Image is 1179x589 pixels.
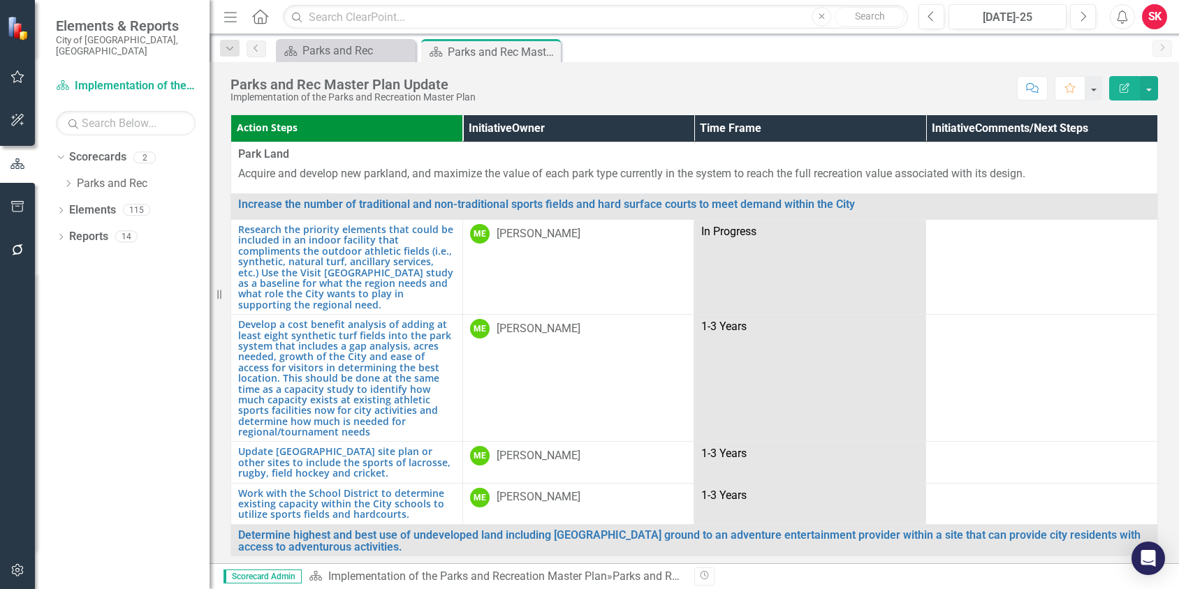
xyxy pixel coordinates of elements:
span: 1-3 Years [701,447,747,460]
div: 2 [133,151,156,163]
input: Search ClearPoint... [283,5,908,29]
a: Scorecards [69,149,126,165]
span: Elements & Reports [56,17,196,34]
div: Parks and Rec [302,42,412,59]
div: 115 [123,204,150,216]
td: Double-Click to Edit [462,442,694,483]
div: [PERSON_NAME] [497,226,580,242]
div: Parks and Rec Master Plan Update [230,77,476,92]
td: Double-Click to Edit [926,483,1158,524]
span: Search [855,10,885,22]
a: Develop a cost benefit analysis of adding at least eight synthetic turf fields into the park syst... [238,319,455,437]
a: Implementation of the Parks and Recreation Master Plan [56,78,196,94]
a: Work with the School District to determine existing capacity within the City schools to utilize s... [238,488,455,520]
td: Double-Click to Edit [462,315,694,442]
td: Double-Click to Edit Right Click for Context Menu [231,524,1158,558]
span: Scorecard Admin [224,569,302,583]
td: Double-Click to Edit [926,442,1158,483]
td: Double-Click to Edit Right Click for Context Menu [231,442,463,483]
button: SK [1142,4,1167,29]
td: Double-Click to Edit [694,220,926,315]
div: ME [470,488,490,507]
span: 1-3 Years [701,489,747,502]
div: Implementation of the Parks and Recreation Master Plan [230,92,476,103]
a: Update [GEOGRAPHIC_DATA] site plan or other sites to include the sports of lacrosse, rugby, field... [238,446,455,478]
td: Double-Click to Edit [694,442,926,483]
span: 1-3 Years [701,320,747,333]
button: Search [835,7,905,27]
p: Acquire and develop new parkland, and maximize the value of each park type currently in the syste... [238,166,1150,182]
a: Reports [69,229,108,245]
img: ClearPoint Strategy [7,16,31,40]
td: Double-Click to Edit Right Click for Context Menu [231,194,1158,220]
td: Double-Click to Edit [462,483,694,524]
a: Elements [69,202,116,218]
a: Research the priority elements that could be included in an indoor facility that compliments the ... [238,224,455,310]
a: Parks and Rec [77,176,210,192]
div: ME [470,446,490,465]
div: [PERSON_NAME] [497,489,580,505]
td: Double-Click to Edit Right Click for Context Menu [231,220,463,315]
a: Implementation of the Parks and Recreation Master Plan [328,569,607,583]
div: Parks and Rec Master Plan Update [448,43,557,61]
div: Parks and Rec Master Plan Update [613,569,783,583]
td: Double-Click to Edit [231,142,1158,194]
button: [DATE]-25 [949,4,1067,29]
div: [PERSON_NAME] [497,321,580,337]
div: [DATE]-25 [953,9,1062,26]
small: City of [GEOGRAPHIC_DATA], [GEOGRAPHIC_DATA] [56,34,196,57]
div: [PERSON_NAME] [497,448,580,464]
td: Double-Click to Edit [926,315,1158,442]
td: Double-Click to Edit [926,220,1158,315]
div: ME [470,319,490,338]
div: » [309,569,684,585]
input: Search Below... [56,111,196,135]
a: Increase the number of traditional and non-traditional sports fields and hard surface courts to m... [238,198,1150,211]
a: Determine highest and best use of undeveloped land including [GEOGRAPHIC_DATA] ground to an adven... [238,529,1150,553]
td: Double-Click to Edit Right Click for Context Menu [231,483,463,524]
div: Open Intercom Messenger [1132,542,1165,575]
td: Double-Click to Edit [694,483,926,524]
span: Park Land [238,147,1150,163]
div: ME [470,224,490,244]
a: Parks and Rec [279,42,412,59]
div: 14 [115,231,138,243]
span: In Progress [701,225,756,238]
td: Double-Click to Edit [462,220,694,315]
td: Double-Click to Edit Right Click for Context Menu [231,315,463,442]
td: Double-Click to Edit [694,315,926,442]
